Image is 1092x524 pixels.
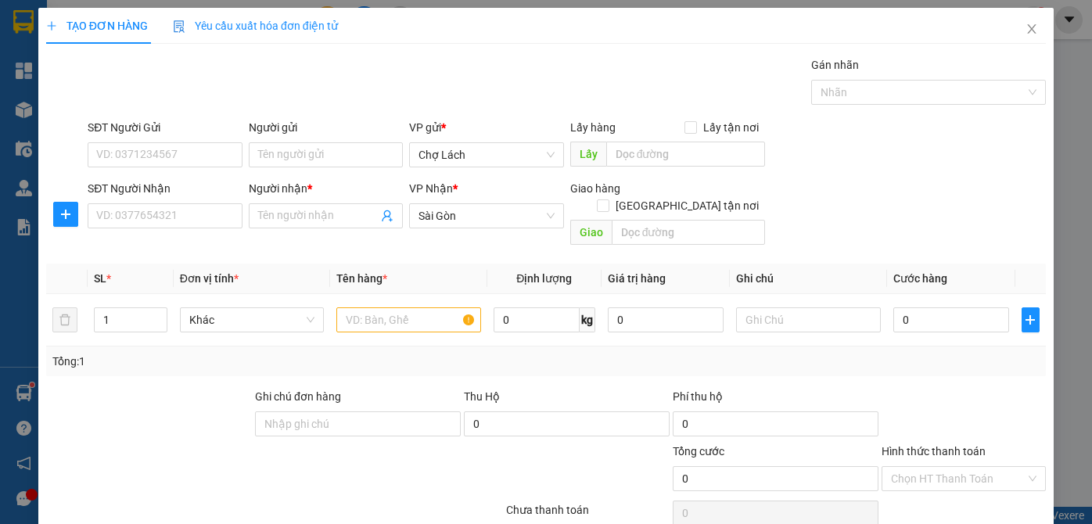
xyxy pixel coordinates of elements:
[609,197,765,214] span: [GEOGRAPHIC_DATA] tận nơi
[570,121,616,134] span: Lấy hàng
[882,445,986,458] label: Hình thức thanh toán
[893,272,947,285] span: Cước hàng
[570,182,620,195] span: Giao hàng
[54,208,77,221] span: plus
[336,272,387,285] span: Tên hàng
[1022,307,1040,332] button: plus
[606,142,765,167] input: Dọc đường
[1026,23,1038,35] span: close
[381,210,393,222] span: user-add
[612,220,765,245] input: Dọc đường
[255,390,341,403] label: Ghi chú đơn hàng
[516,272,572,285] span: Định lượng
[1010,8,1054,52] button: Close
[730,264,887,294] th: Ghi chú
[255,411,461,436] input: Ghi chú đơn hàng
[88,119,242,136] div: SĐT Người Gửi
[811,59,859,71] label: Gán nhãn
[418,143,554,167] span: Chợ Lách
[53,202,78,227] button: plus
[570,220,612,245] span: Giao
[608,307,724,332] input: 0
[608,272,666,285] span: Giá trị hàng
[464,390,500,403] span: Thu Hộ
[570,142,606,167] span: Lấy
[94,272,106,285] span: SL
[736,307,881,332] input: Ghi Chú
[88,180,242,197] div: SĐT Người Nhận
[409,182,453,195] span: VP Nhận
[249,180,403,197] div: Người nhận
[673,388,878,411] div: Phí thu hộ
[173,20,185,33] img: icon
[1022,314,1040,326] span: plus
[189,308,315,332] span: Khác
[336,307,481,332] input: VD: Bàn, Ghế
[46,20,148,32] span: TẠO ĐƠN HÀNG
[580,307,595,332] span: kg
[249,119,403,136] div: Người gửi
[46,20,57,31] span: plus
[180,272,239,285] span: Đơn vị tính
[673,445,724,458] span: Tổng cước
[173,20,338,32] span: Yêu cầu xuất hóa đơn điện tử
[52,307,77,332] button: delete
[409,119,563,136] div: VP gửi
[697,119,765,136] span: Lấy tận nơi
[418,204,554,228] span: Sài Gòn
[52,353,422,370] div: Tổng: 1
